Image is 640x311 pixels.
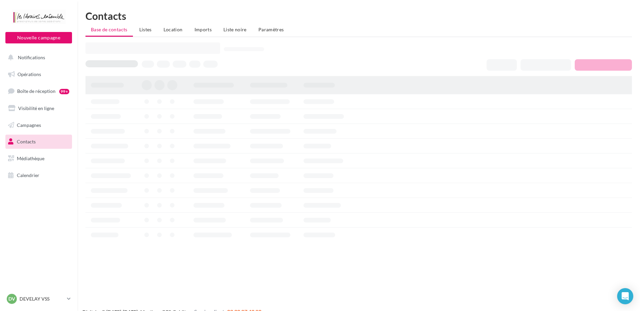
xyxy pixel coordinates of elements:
a: Boîte de réception99+ [4,84,73,98]
button: Nouvelle campagne [5,32,72,43]
div: 99+ [59,89,69,94]
div: Open Intercom Messenger [617,288,633,304]
a: Médiathèque [4,151,73,166]
span: Paramètres [258,27,284,32]
span: Calendrier [17,172,39,178]
span: Boîte de réception [17,88,56,94]
a: Opérations [4,67,73,81]
span: Liste noire [223,27,247,32]
span: Imports [194,27,212,32]
span: DV [8,296,15,302]
span: Visibilité en ligne [18,105,54,111]
span: Contacts [17,139,36,144]
span: Location [164,27,183,32]
a: Campagnes [4,118,73,132]
span: Listes [139,27,152,32]
a: Contacts [4,135,73,149]
h1: Contacts [85,11,632,21]
p: DEVELAY VSS [20,296,64,302]
a: Calendrier [4,168,73,182]
a: Visibilité en ligne [4,101,73,115]
button: Notifications [4,50,71,65]
span: Notifications [18,55,45,60]
a: DV DEVELAY VSS [5,292,72,305]
span: Opérations [17,71,41,77]
span: Campagnes [17,122,41,128]
span: Médiathèque [17,155,44,161]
